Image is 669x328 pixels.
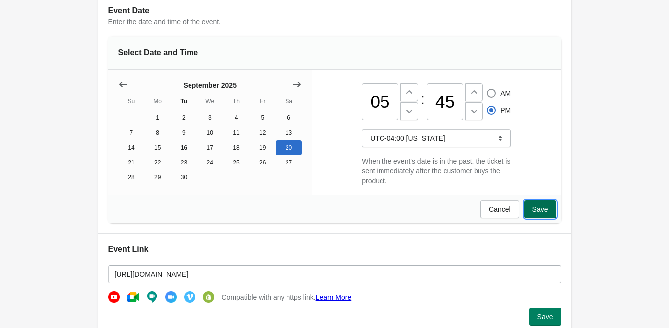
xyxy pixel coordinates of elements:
[197,155,223,170] button: Wednesday September 24 2025
[146,291,158,303] img: hangout-ee6acdd14049546910bffd711ce10325.png
[118,140,145,155] button: Sunday September 14 2025
[108,291,120,303] img: youtube-b4f2b64af1b614ce26dc15ab005f3ec1.png
[144,170,171,185] button: Monday September 29 2025
[118,125,145,140] button: Sunday September 7 2025
[370,134,445,142] span: UTC-04:00 [US_STATE]
[171,92,197,110] th: Tuesday
[118,92,145,110] th: Sunday
[127,291,139,303] img: google-meeting-003a4ac0a6bd29934347c2d6ec0e8d4d.png
[108,5,561,17] h2: Event Date
[480,200,519,218] button: Cancel
[223,110,250,125] button: Thursday September 4 2025
[222,292,352,302] span: Compatible with any https link.
[288,76,306,93] button: Show next month, October 2025
[171,125,197,140] button: Tuesday September 9 2025
[537,313,553,321] span: Save
[276,125,302,140] button: Saturday September 13 2025
[529,308,561,326] button: Save
[144,125,171,140] button: Monday September 8 2025
[249,110,276,125] button: Friday September 5 2025
[114,76,132,93] button: Show previous month, August 2025
[165,291,177,303] img: zoom-d2aebb472394d9f99a89fc36b09dd972.png
[276,155,302,170] button: Saturday September 27 2025
[500,105,511,115] span: PM
[489,205,511,213] span: Cancel
[171,140,197,155] button: Today Tuesday September 16 2025
[249,92,276,110] th: Friday
[144,110,171,125] button: Monday September 1 2025
[223,155,250,170] button: Thursday September 25 2025
[203,291,214,303] img: shopify-b17b33348d1e82e582ef0e2c9e9faf47.png
[197,110,223,125] button: Wednesday September 3 2025
[223,140,250,155] button: Thursday September 18 2025
[197,125,223,140] button: Wednesday September 10 2025
[108,244,561,255] h2: Event Link
[223,125,250,140] button: Thursday September 11 2025
[144,92,171,110] th: Monday
[171,170,197,185] button: Tuesday September 30 2025
[197,92,223,110] th: Wednesday
[316,293,352,301] a: Learn More
[118,47,248,59] div: Select Date and Time
[362,157,510,185] span: When the event's date is in the past, the ticket is sent immediately after the customer buys the ...
[171,110,197,125] button: Tuesday September 2 2025
[144,140,171,155] button: Monday September 15 2025
[249,125,276,140] button: Friday September 12 2025
[108,18,221,26] span: Enter the date and time of the event.
[118,170,145,185] button: Sunday September 28 2025
[500,88,511,98] span: AM
[144,155,171,170] button: Monday September 22 2025
[184,291,195,303] img: vimeo-560bbffc7e56379122b0da8638c6b73a.png
[171,155,197,170] button: Tuesday September 23 2025
[276,110,302,125] button: Saturday September 6 2025
[276,92,302,110] th: Saturday
[420,94,425,104] div: :
[118,155,145,170] button: Sunday September 21 2025
[249,155,276,170] button: Friday September 26 2025
[276,140,302,155] button: Saturday September 20 2025
[249,140,276,155] button: Friday September 19 2025
[108,265,561,283] input: https://secret-url.com
[362,129,511,147] button: UTC-04:00 [US_STATE]
[197,140,223,155] button: Wednesday September 17 2025
[223,92,250,110] th: Thursday
[524,200,556,218] button: Save
[532,205,548,213] span: Save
